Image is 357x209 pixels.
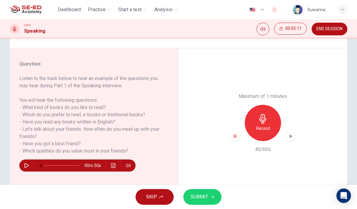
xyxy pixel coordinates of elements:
button: 00:05:11 [274,23,307,35]
img: Profile picture [293,5,303,14]
div: Suwannee Panalaicheewin [307,6,330,13]
h6: Record [256,125,270,132]
span: Dashboard [58,6,81,13]
button: SUBMIT [183,189,221,205]
button: Record [245,105,281,141]
a: SE-ED Academy logo [10,4,55,16]
button: END SESSION [312,23,347,35]
button: Analysis [152,4,180,15]
div: Hide [274,23,307,35]
img: SE-ED Academy logo [10,4,41,16]
button: Click to see the audio transcription [109,159,118,172]
h6: Listen to the track below to hear an example of the questions you may hear during Part 1 of the S... [19,75,161,155]
button: Practice [86,4,113,15]
span: 00m 50s [84,159,106,172]
span: SKIP [146,193,157,201]
span: 00:05:11 [285,26,302,31]
span: CEFR [24,23,31,27]
div: Mute [257,23,269,35]
h1: Speaking [24,27,45,35]
span: END SESSION [316,27,342,31]
span: SUBMIT [191,193,208,201]
div: Open Intercom Messenger [336,188,351,203]
img: en [249,8,256,12]
span: Analysis [154,6,172,13]
h6: Question : [19,60,161,68]
button: SKIP [136,189,174,205]
button: Dashboard [55,4,83,15]
h6: 40/60s [255,146,271,153]
button: Start a test [116,4,149,15]
h6: Maximum of 1 minutes [239,93,287,100]
span: Start a test [118,6,142,13]
span: Practice [88,6,106,13]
